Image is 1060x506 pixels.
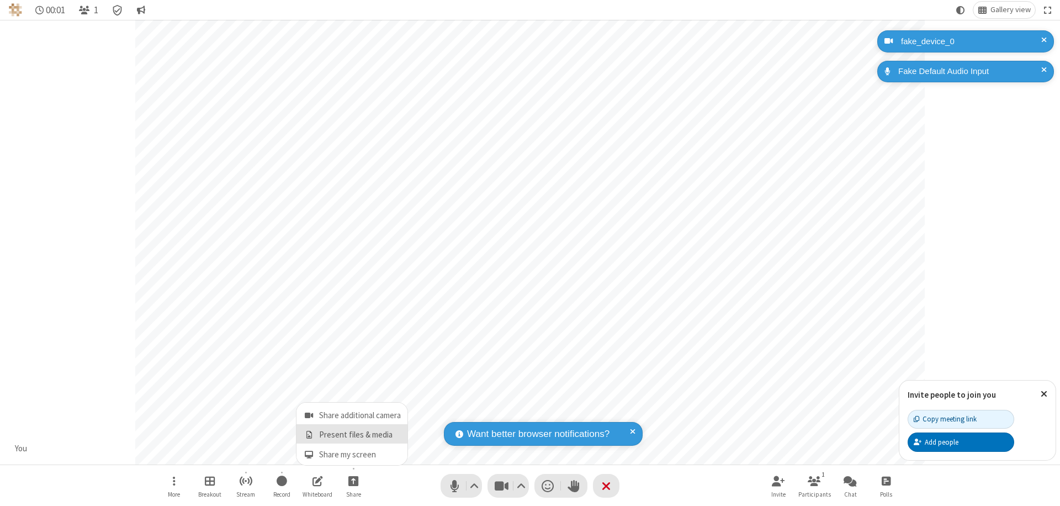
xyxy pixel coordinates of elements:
span: Breakout [198,491,221,498]
button: Copy meeting link [908,410,1014,429]
button: Open poll [870,470,903,502]
button: Open menu [337,470,370,502]
div: Fake Default Audio Input [894,65,1046,78]
button: Conversation [132,2,150,18]
button: End or leave meeting [593,474,619,498]
span: Invite [771,491,786,498]
button: Video setting [514,474,529,498]
div: fake_device_0 [897,35,1046,48]
span: Share my screen [319,450,401,460]
div: Copy meeting link [914,414,977,424]
span: Participants [798,491,831,498]
button: Stop video (⌘+Shift+V) [487,474,529,498]
div: Timer [31,2,70,18]
span: Gallery view [990,6,1031,14]
button: Mute (⌘+Shift+A) [441,474,482,498]
div: Meeting details Encryption enabled [107,2,128,18]
span: Share additional camera [319,411,401,420]
span: More [168,491,180,498]
button: Open shared whiteboard [301,470,334,502]
button: Share additional camera [296,403,407,424]
button: Present files & media [296,424,407,444]
div: You [11,442,31,455]
button: Manage Breakout Rooms [193,470,226,502]
span: 00:01 [46,5,65,15]
div: 1 [819,470,828,479]
span: Chat [844,491,857,498]
span: 1 [94,5,98,15]
span: Stream [236,491,255,498]
span: Want better browser notifications? [467,427,609,441]
span: Share [346,491,361,498]
button: Open menu [157,470,190,502]
button: Open chat [834,470,867,502]
span: Record [273,491,290,498]
button: Add people [908,433,1014,451]
span: Present files & media [319,430,401,440]
label: Invite people to join you [908,389,996,400]
span: Whiteboard [303,491,332,498]
button: Open participant list [74,2,103,18]
button: Raise hand [561,474,587,498]
button: Close popover [1032,381,1056,408]
button: Audio settings [467,474,482,498]
button: Using system theme [952,2,969,18]
span: Polls [880,491,892,498]
img: QA Selenium DO NOT DELETE OR CHANGE [9,3,22,17]
button: Invite participants (⌘+Shift+I) [762,470,795,502]
button: Change layout [973,2,1035,18]
button: Fullscreen [1040,2,1056,18]
button: Start streaming [229,470,262,502]
button: Open participant list [798,470,831,502]
button: Send a reaction [534,474,561,498]
button: Start recording [265,470,298,502]
button: Share my screen [296,444,407,465]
